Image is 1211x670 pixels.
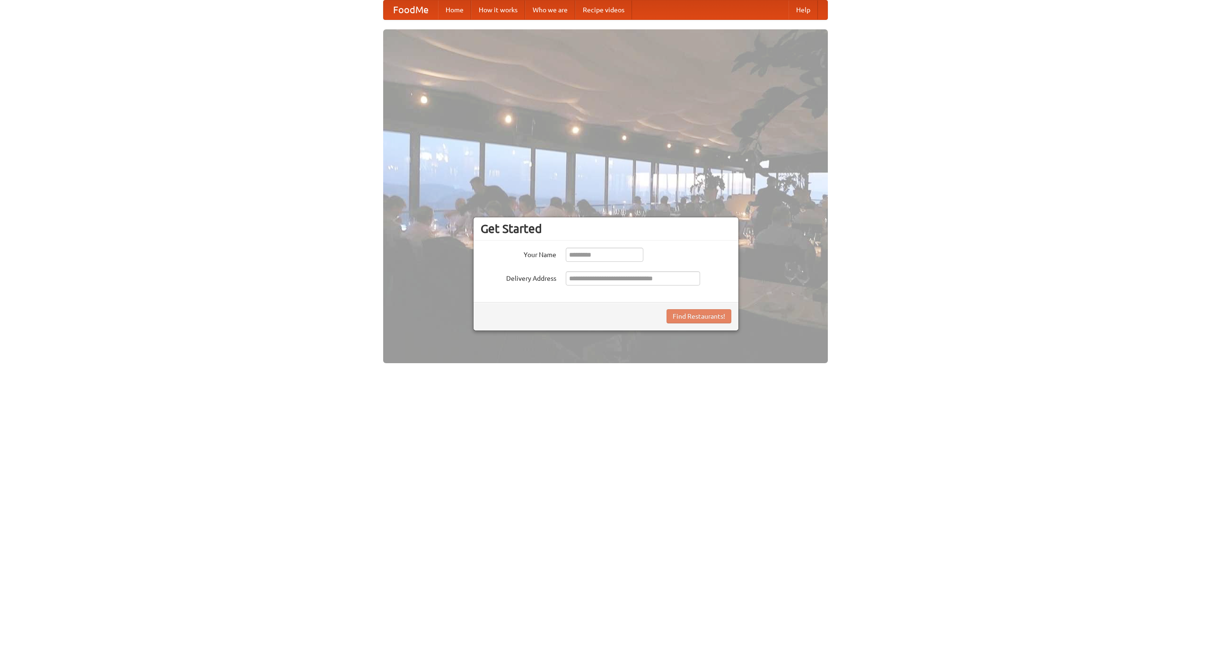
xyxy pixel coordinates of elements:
button: Find Restaurants! [667,309,731,323]
a: Home [438,0,471,19]
a: Who we are [525,0,575,19]
a: Recipe videos [575,0,632,19]
a: FoodMe [384,0,438,19]
h3: Get Started [481,222,731,236]
a: How it works [471,0,525,19]
label: Your Name [481,248,556,259]
label: Delivery Address [481,271,556,283]
a: Help [789,0,818,19]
